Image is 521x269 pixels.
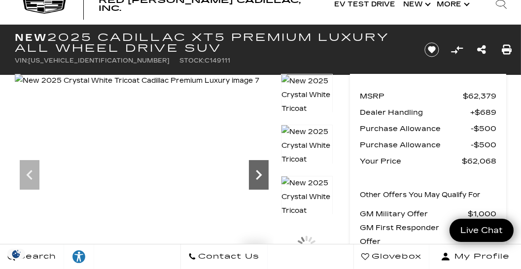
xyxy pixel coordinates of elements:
a: MSRP $62,379 [360,89,496,103]
span: MSRP [360,89,463,103]
button: Open user profile menu [429,244,521,269]
a: Contact Us [180,244,268,269]
span: Dealer Handling [360,105,470,119]
div: (13) Photos [22,237,83,261]
div: Previous [20,160,39,190]
a: Share this New 2025 Cadillac XT5 Premium Luxury All Wheel Drive SUV [477,43,486,57]
img: New 2025 Crystal White Tricoat Cadillac Premium Luxury image 8 [281,125,333,222]
a: Glovebox [353,244,429,269]
span: [US_VEHICLE_IDENTIFICATION_NUMBER] [28,57,170,64]
a: Print this New 2025 Cadillac XT5 Premium Luxury All Wheel Drive SUV [502,43,512,57]
button: Save vehicle [421,42,443,58]
section: Click to Open Cookie Consent Modal [5,249,28,259]
div: Next [249,160,269,190]
a: GM Military Offer $1,000 [360,207,496,221]
span: Stock: [179,57,205,64]
span: GM First Responder Offer [360,221,468,248]
img: Opt-Out Icon [5,249,28,259]
span: Purchase Allowance [360,122,471,135]
span: Purchase Allowance [360,138,471,152]
a: Explore your accessibility options [64,244,94,269]
a: Your Price $62,068 [360,154,496,168]
span: $689 [470,105,496,119]
p: Other Offers You May Qualify For [360,188,481,202]
img: New 2025 Crystal White Tricoat Cadillac Premium Luxury image 7 [281,74,333,171]
span: Search [15,250,56,264]
span: My Profile [451,250,510,264]
button: Compare Vehicle [450,42,464,57]
span: GM Military Offer [360,207,468,221]
span: Glovebox [369,250,421,264]
span: Contact Us [196,250,260,264]
a: Live Chat [450,219,514,242]
a: Dealer Handling $689 [360,105,496,119]
span: $62,379 [463,89,496,103]
a: Purchase Allowance $500 [360,138,496,152]
h1: 2025 Cadillac XT5 Premium Luxury All Wheel Drive SUV [15,32,410,54]
span: VIN: [15,57,28,64]
img: New 2025 Crystal White Tricoat Cadillac Premium Luxury image 7 [15,74,259,88]
span: Live Chat [455,225,508,236]
span: Your Price [360,154,462,168]
a: GM First Responder Offer $1,000 [360,221,496,248]
span: $1,000 [468,207,496,221]
a: Purchase Allowance $500 [360,122,496,135]
span: $500 [471,122,496,135]
div: Explore your accessibility options [64,249,94,264]
span: $500 [471,138,496,152]
span: $62,068 [462,154,496,168]
strong: New [15,32,47,43]
span: C149111 [205,57,230,64]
